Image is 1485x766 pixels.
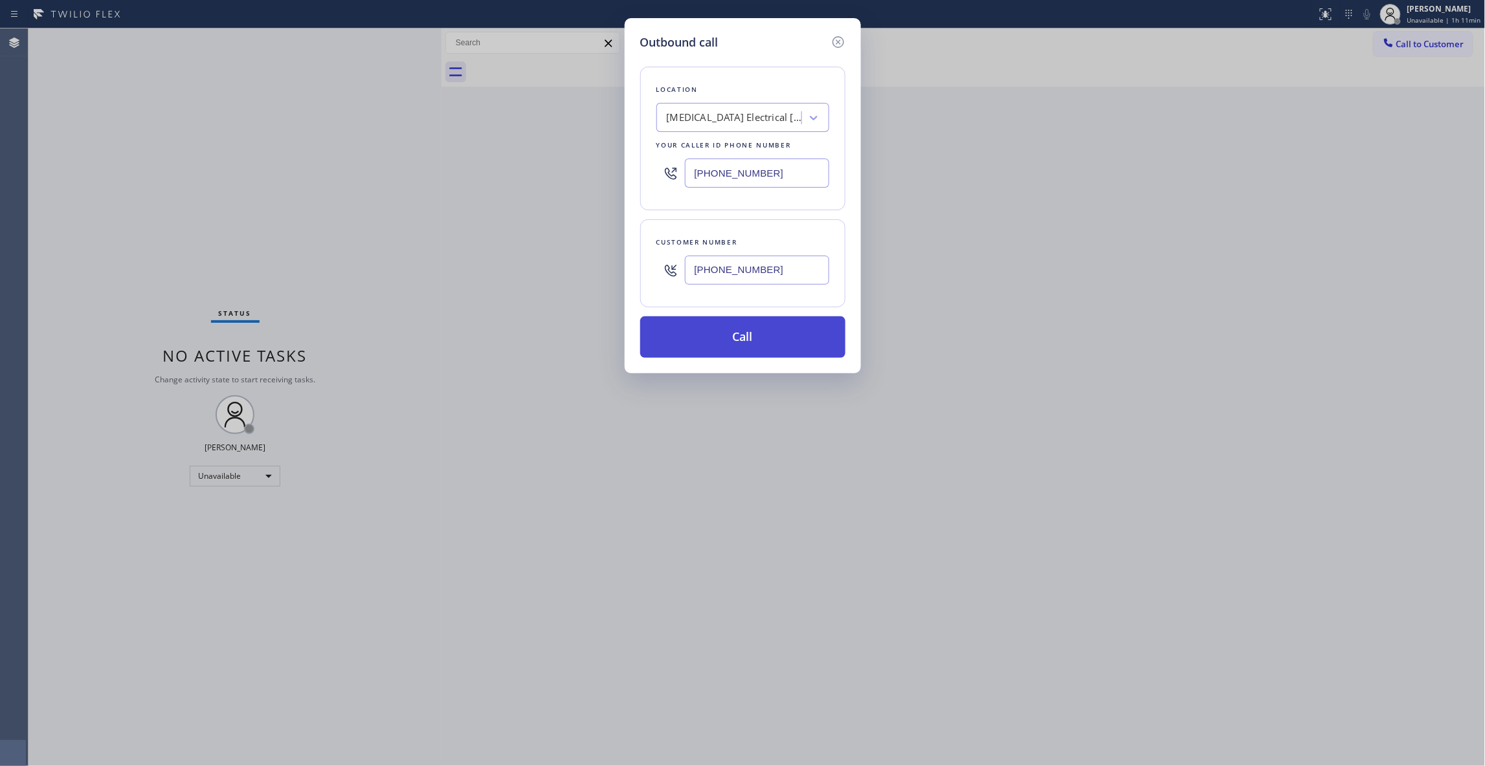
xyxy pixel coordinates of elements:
div: Your caller id phone number [656,138,829,152]
div: Customer number [656,235,829,249]
input: (123) 456-7890 [685,256,829,285]
div: [MEDICAL_DATA] Electrical [GEOGRAPHIC_DATA] [667,111,803,126]
button: Call [640,316,845,358]
h5: Outbound call [640,34,719,51]
div: Location [656,83,829,96]
input: (123) 456-7890 [685,159,829,188]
